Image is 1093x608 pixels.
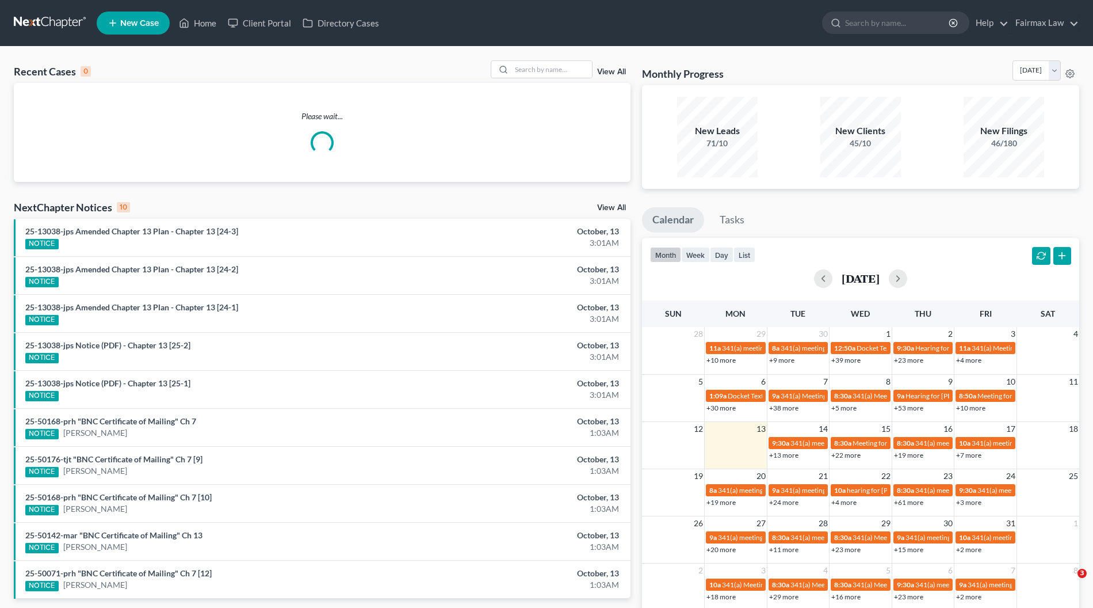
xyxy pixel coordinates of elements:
a: +4 more [831,498,857,507]
a: +61 more [894,498,923,507]
a: +53 more [894,404,923,412]
div: October, 13 [429,378,619,389]
span: 341(a) Meeting of Creditors for [PERSON_NAME] [722,580,871,589]
a: [PERSON_NAME] [63,465,127,477]
span: 29 [880,516,892,530]
button: list [733,247,755,263]
span: 8:30a [772,580,789,589]
div: October, 13 [429,226,619,237]
span: 341(a) meeting for [PERSON_NAME] [790,533,901,542]
span: 2 [947,327,954,341]
span: 9a [772,392,779,400]
a: +3 more [956,498,981,507]
div: New Clients [820,124,901,138]
span: 341(a) meeting for [PERSON_NAME] & [PERSON_NAME] [781,344,953,352]
span: 341(a) meeting for [PERSON_NAME] [722,344,833,352]
span: 7 [822,375,829,389]
span: 10a [959,439,970,447]
div: NOTICE [25,353,59,363]
a: Directory Cases [297,13,385,33]
span: 8:50a [959,392,976,400]
a: 25-50142-mar "BNC Certificate of Mailing" Ch 13 [25,530,202,540]
span: 8:30a [834,392,851,400]
input: Search by name... [511,61,592,78]
span: 12 [693,422,704,436]
span: Thu [915,309,931,318]
a: 25-13038-jps Notice (PDF) - Chapter 13 [25-2] [25,340,190,350]
a: +22 more [831,451,861,459]
a: 25-13038-jps Amended Chapter 13 Plan - Chapter 13 [24-3] [25,226,238,236]
a: +20 more [706,545,736,554]
span: 341(a) meeting for [PERSON_NAME] [977,486,1088,495]
span: 20 [755,469,767,483]
a: +23 more [894,356,923,364]
a: +15 more [894,545,923,554]
a: Tasks [709,207,755,233]
span: Meeting for [PERSON_NAME] [853,439,943,447]
a: +38 more [769,404,798,412]
div: NOTICE [25,315,59,325]
span: 28 [693,327,704,341]
div: 45/10 [820,138,901,149]
span: 341(a) meeting for [PERSON_NAME] [790,439,901,447]
div: October, 13 [429,454,619,465]
span: 24 [1005,469,1016,483]
div: 1:03AM [429,579,619,591]
span: 8 [1072,564,1079,577]
span: 8:30a [834,439,851,447]
span: Hearing for [PERSON_NAME] & [PERSON_NAME] [905,392,1056,400]
span: 341(a) meeting for [PERSON_NAME] [972,439,1083,447]
span: 21 [817,469,829,483]
div: NOTICE [25,277,59,287]
span: 5 [697,375,704,389]
div: NOTICE [25,543,59,553]
span: 30 [942,516,954,530]
span: 8a [709,486,717,495]
span: 4 [822,564,829,577]
span: 1 [1072,516,1079,530]
span: 8:30a [897,439,914,447]
a: [PERSON_NAME] [63,427,127,439]
span: 8:30a [897,486,914,495]
span: 10 [1005,375,1016,389]
div: 1:03AM [429,465,619,477]
span: 341(a) meeting for [PERSON_NAME] [905,533,1016,542]
span: 15 [880,422,892,436]
span: 13 [755,422,767,436]
a: 25-50071-prh "BNC Certificate of Mailing" Ch 7 [12] [25,568,212,578]
span: 9 [947,375,954,389]
div: 3:01AM [429,389,619,401]
span: 11 [1068,375,1079,389]
a: +13 more [769,451,798,459]
span: 11a [709,344,721,352]
span: Docket Text: for [PERSON_NAME] [728,392,831,400]
span: 16 [942,422,954,436]
span: 8:30a [834,580,851,589]
span: 341(a) meeting for [PERSON_NAME] [968,580,1079,589]
span: 18 [1068,422,1079,436]
div: October, 13 [429,302,619,313]
div: NOTICE [25,467,59,477]
div: 3:01AM [429,351,619,363]
a: Calendar [642,207,704,233]
a: View All [597,204,626,212]
div: 71/10 [677,138,758,149]
div: New Leads [677,124,758,138]
div: 0 [81,66,91,77]
a: +19 more [894,451,923,459]
span: 3 [1010,327,1016,341]
div: 46/180 [964,138,1044,149]
span: 9a [959,580,966,589]
a: Home [173,13,222,33]
span: Wed [851,309,870,318]
div: Recent Cases [14,64,91,78]
div: New Filings [964,124,1044,138]
span: 341(a) meeting for [PERSON_NAME] [781,486,892,495]
span: 9a [897,533,904,542]
button: week [681,247,710,263]
div: NOTICE [25,505,59,515]
span: 9a [709,533,717,542]
div: NOTICE [25,391,59,401]
span: 6 [947,564,954,577]
span: 19 [693,469,704,483]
